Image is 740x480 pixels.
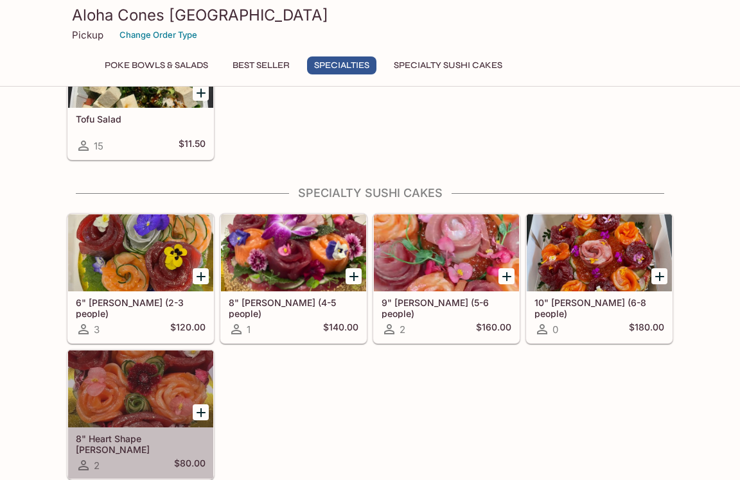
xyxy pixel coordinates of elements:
h5: 9" [PERSON_NAME] (5-6 people) [382,297,511,318]
h5: 8" [PERSON_NAME] (4-5 people) [229,297,358,318]
div: 6" Sushi Cake (2-3 people) [68,214,213,291]
h5: $180.00 [629,321,664,337]
button: Add 9" Sushi Cake (5-6 people) [498,268,515,284]
h5: $80.00 [174,458,206,473]
a: 9" [PERSON_NAME] (5-6 people)2$160.00 [373,214,520,343]
a: 8" [PERSON_NAME] (4-5 people)1$140.00 [220,214,367,343]
a: 10" [PERSON_NAME] (6-8 people)0$180.00 [526,214,673,343]
h5: $160.00 [476,321,511,337]
button: Add 6" Sushi Cake (2-3 people) [193,268,209,284]
div: 9" Sushi Cake (5-6 people) [374,214,519,291]
button: Add Tofu Salad [193,85,209,101]
h5: 6" [PERSON_NAME] (2-3 people) [76,297,206,318]
button: Add 10" Sushi Cake (6-8 people) [651,268,667,284]
button: Specialties [307,56,376,74]
button: Add 8" Sushi Cake (4-5 people) [346,268,362,284]
h5: 8" Heart Shape [PERSON_NAME] [76,433,206,454]
span: 0 [552,323,558,336]
h5: $120.00 [170,321,206,337]
button: Specialty Sushi Cakes [387,56,509,74]
a: 6" [PERSON_NAME] (2-3 people)3$120.00 [67,214,214,343]
h4: Specialty Sushi Cakes [67,186,673,200]
button: Change Order Type [114,25,203,45]
span: 2 [400,323,405,336]
span: 1 [247,323,251,336]
button: Best Seller [225,56,297,74]
a: 8" Heart Shape [PERSON_NAME]2$80.00 [67,350,214,479]
a: Tofu Salad15$11.50 [67,30,214,160]
h5: $140.00 [323,321,358,337]
span: 15 [94,140,103,152]
h3: Aloha Cones [GEOGRAPHIC_DATA] [72,5,668,25]
button: Add 8" Heart Shape Sushi Cake [193,404,209,420]
h5: $11.50 [179,138,206,153]
span: 3 [94,323,100,336]
h5: 10" [PERSON_NAME] (6-8 people) [534,297,664,318]
div: Tofu Salad [68,31,213,108]
button: Poke Bowls & Salads [98,56,215,74]
div: 10" Sushi Cake (6-8 people) [527,214,672,291]
span: 2 [94,459,100,472]
div: 8" Sushi Cake (4-5 people) [221,214,366,291]
div: 8" Heart Shape Sushi Cake [68,350,213,427]
p: Pickup [72,29,103,41]
h5: Tofu Salad [76,114,206,124]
